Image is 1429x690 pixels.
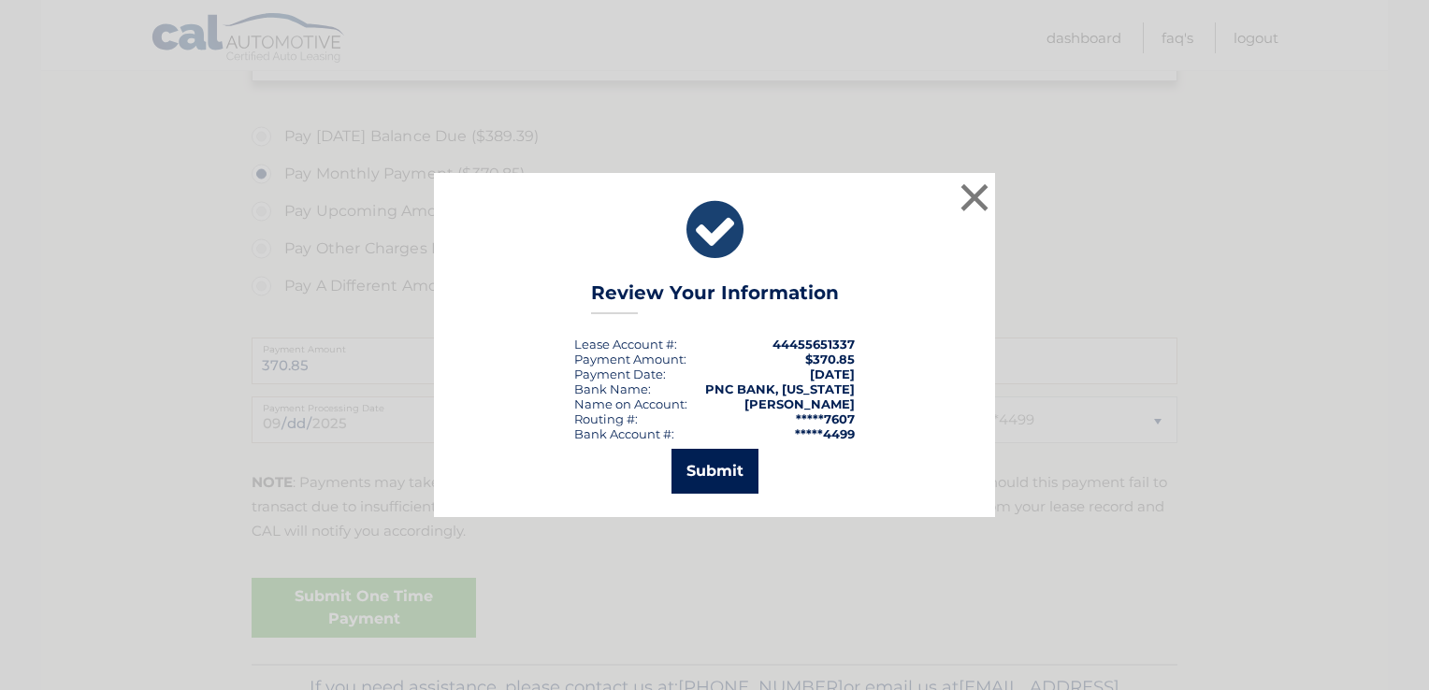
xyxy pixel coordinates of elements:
strong: PNC BANK, [US_STATE] [705,381,855,396]
div: Bank Account #: [574,426,674,441]
div: Name on Account: [574,396,687,411]
div: Payment Amount: [574,352,686,367]
button: × [956,179,993,216]
strong: 44455651337 [772,337,855,352]
span: $370.85 [805,352,855,367]
h3: Review Your Information [591,281,839,314]
div: Routing #: [574,411,638,426]
div: Lease Account #: [574,337,677,352]
div: : [574,367,666,381]
span: Payment Date [574,367,663,381]
button: Submit [671,449,758,494]
span: [DATE] [810,367,855,381]
strong: [PERSON_NAME] [744,396,855,411]
div: Bank Name: [574,381,651,396]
